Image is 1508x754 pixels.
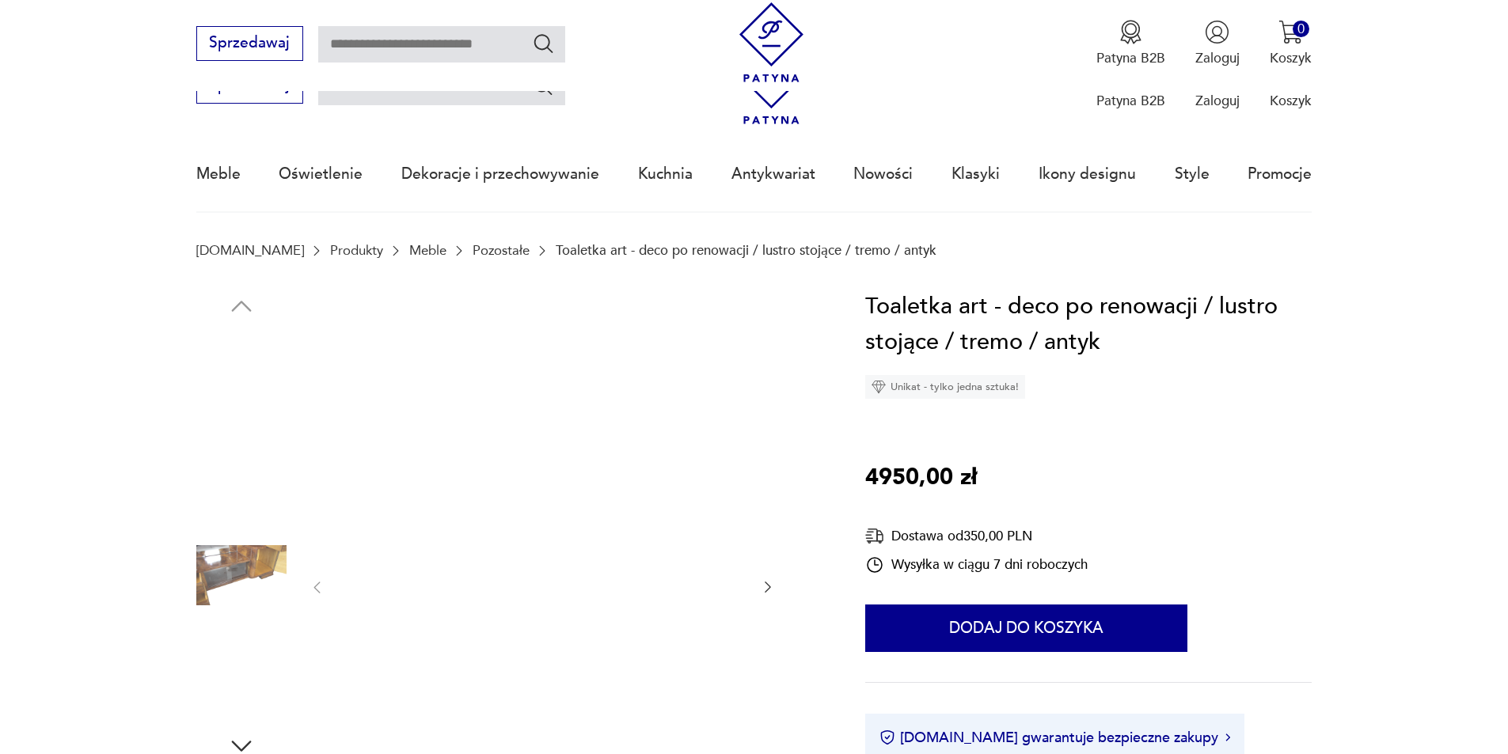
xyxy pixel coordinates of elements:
[196,38,303,51] a: Sprzedawaj
[865,604,1187,652] button: Dodaj do koszyka
[1096,49,1165,67] p: Patyna B2B
[1270,49,1312,67] p: Koszyk
[196,530,287,620] img: Zdjęcie produktu Toaletka art - deco po renowacji / lustro stojące / tremo / antyk
[409,243,446,258] a: Meble
[952,138,1000,210] a: Klasyki
[1195,49,1240,67] p: Zaloguj
[1270,92,1312,110] p: Koszyk
[196,631,287,721] img: Zdjęcie produktu Toaletka art - deco po renowacji / lustro stojące / tremo / antyk
[556,243,936,258] p: Toaletka art - deco po renowacji / lustro stojące / tremo / antyk
[1119,20,1143,44] img: Ikona medalu
[532,32,555,55] button: Szukaj
[865,289,1312,361] h1: Toaletka art - deco po renowacji / lustro stojące / tremo / antyk
[1205,20,1229,44] img: Ikonka użytkownika
[638,138,693,210] a: Kuchnia
[865,555,1088,574] div: Wysyłka w ciągu 7 dni roboczych
[1195,92,1240,110] p: Zaloguj
[872,380,886,394] img: Ikona diamentu
[879,729,895,745] img: Ikona certyfikatu
[865,460,977,496] p: 4950,00 zł
[731,138,815,210] a: Antykwariat
[196,243,304,258] a: [DOMAIN_NAME]
[865,526,1088,546] div: Dostawa od 350,00 PLN
[196,81,303,93] a: Sprzedawaj
[865,526,884,546] img: Ikona dostawy
[1248,138,1312,210] a: Promocje
[196,138,241,210] a: Meble
[401,138,599,210] a: Dekoracje i przechowywanie
[731,2,811,82] img: Patyna - sklep z meblami i dekoracjami vintage
[196,26,303,61] button: Sprzedawaj
[1270,20,1312,67] button: 0Koszyk
[1225,733,1230,741] img: Ikona strzałki w prawo
[879,728,1230,748] button: [DOMAIN_NAME] gwarantuje bezpieczne zakupy
[1195,20,1240,67] button: Zaloguj
[1096,92,1165,110] p: Patyna B2B
[1175,138,1210,210] a: Style
[196,429,287,519] img: Zdjęcie produktu Toaletka art - deco po renowacji / lustro stojące / tremo / antyk
[473,243,530,258] a: Pozostałe
[1039,138,1136,210] a: Ikony designu
[1293,21,1309,37] div: 0
[1096,20,1165,67] button: Patyna B2B
[279,138,363,210] a: Oświetlenie
[196,328,287,419] img: Zdjęcie produktu Toaletka art - deco po renowacji / lustro stojące / tremo / antyk
[330,243,383,258] a: Produkty
[853,138,913,210] a: Nowości
[865,375,1025,399] div: Unikat - tylko jedna sztuka!
[1096,20,1165,67] a: Ikona medaluPatyna B2B
[532,74,555,97] button: Szukaj
[1278,20,1303,44] img: Ikona koszyka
